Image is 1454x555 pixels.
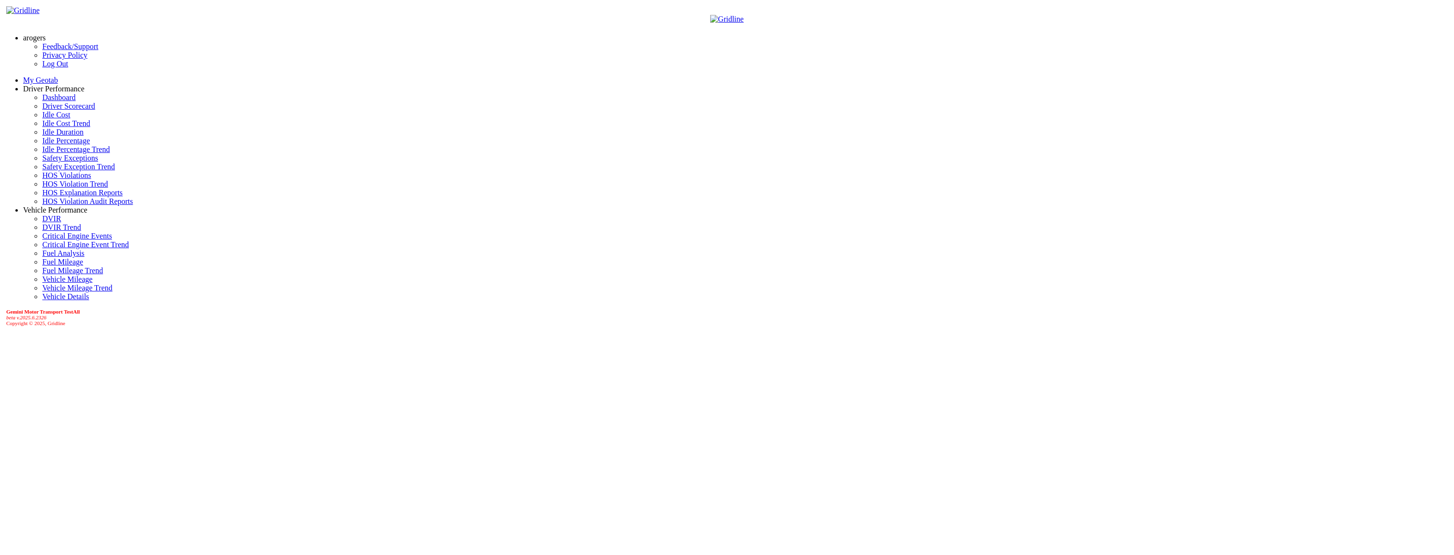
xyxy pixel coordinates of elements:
a: Idle Cost [42,111,70,119]
a: Idle Duration [42,128,84,136]
a: Critical Engine Events [42,232,112,240]
a: Privacy Policy [42,51,88,59]
i: beta v.2025.6.2326 [6,315,47,320]
a: Vehicle Mileage Trend [42,284,113,292]
a: Log Out [42,60,68,68]
div: Copyright © 2025, Gridline [6,309,1450,326]
a: My Geotab [23,76,58,84]
a: DVIR [42,214,61,223]
a: Driver Scorecard [42,102,95,110]
a: DVIR Trend [42,223,81,231]
a: Fuel Mileage [42,258,83,266]
a: HOS Violation Trend [42,180,108,188]
img: Gridline [6,6,39,15]
a: Idle Cost Trend [42,119,90,127]
a: HOS Explanation Reports [42,189,123,197]
a: Driver Performance [23,85,85,93]
a: Idle Percentage [42,137,90,145]
a: Safety Exceptions [42,154,98,162]
b: Gemini Motor Transport TestAll [6,309,80,315]
a: Vehicle Mileage [42,275,92,283]
a: Safety Exception Trend [42,163,115,171]
a: Vehicle Performance [23,206,88,214]
a: HOS Violation Audit Reports [42,197,133,205]
a: Fuel Mileage Trend [42,266,103,275]
a: Idle Percentage Trend [42,145,110,153]
a: arogers [23,34,46,42]
a: Dashboard [42,93,75,101]
img: Gridline [710,15,743,24]
a: Feedback/Support [42,42,98,50]
a: Critical Engine Event Trend [42,240,129,249]
a: Fuel Analysis [42,249,85,257]
a: HOS Violations [42,171,91,179]
a: Vehicle Details [42,292,89,301]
